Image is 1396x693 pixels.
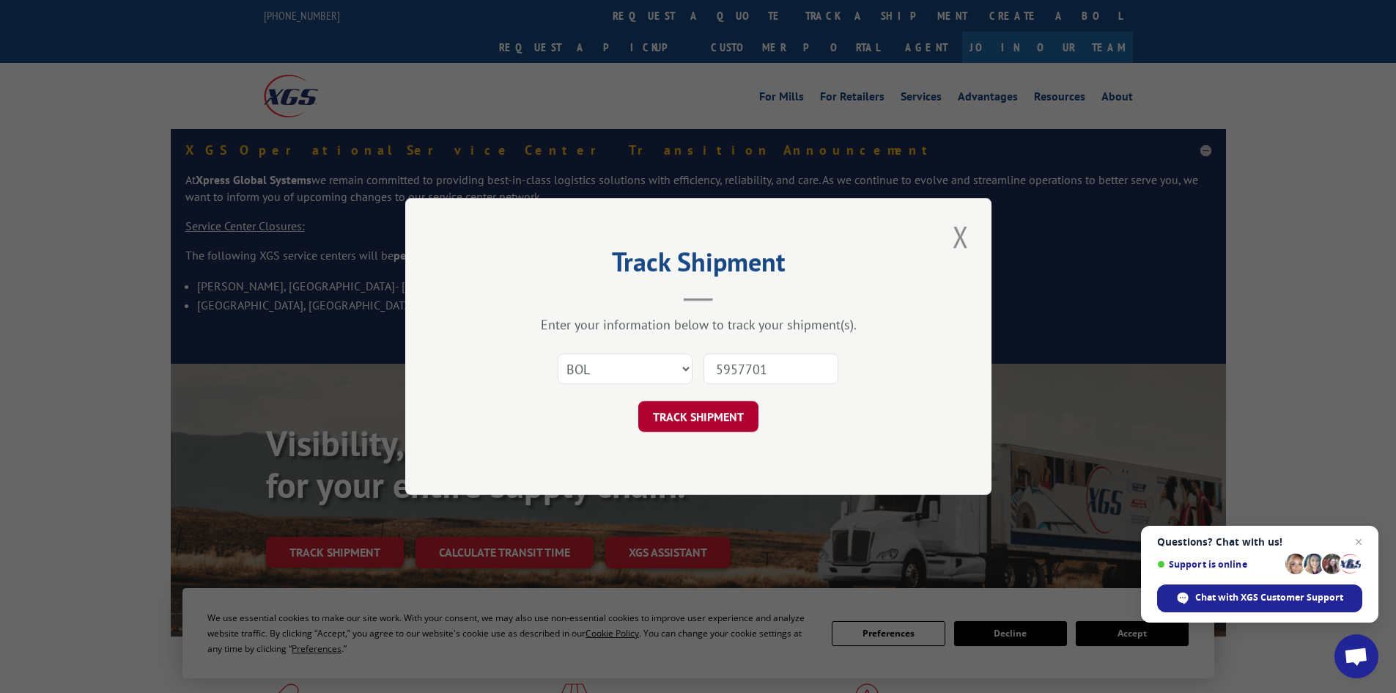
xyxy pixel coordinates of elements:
[948,216,973,257] button: Close modal
[479,252,918,279] h2: Track Shipment
[703,353,838,384] input: Number(s)
[479,316,918,333] div: Enter your information below to track your shipment(s).
[638,401,758,432] button: TRACK SHIPMENT
[1157,584,1362,612] span: Chat with XGS Customer Support
[1195,591,1343,604] span: Chat with XGS Customer Support
[1334,634,1378,678] a: Open chat
[1157,536,1362,548] span: Questions? Chat with us!
[1157,559,1280,570] span: Support is online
